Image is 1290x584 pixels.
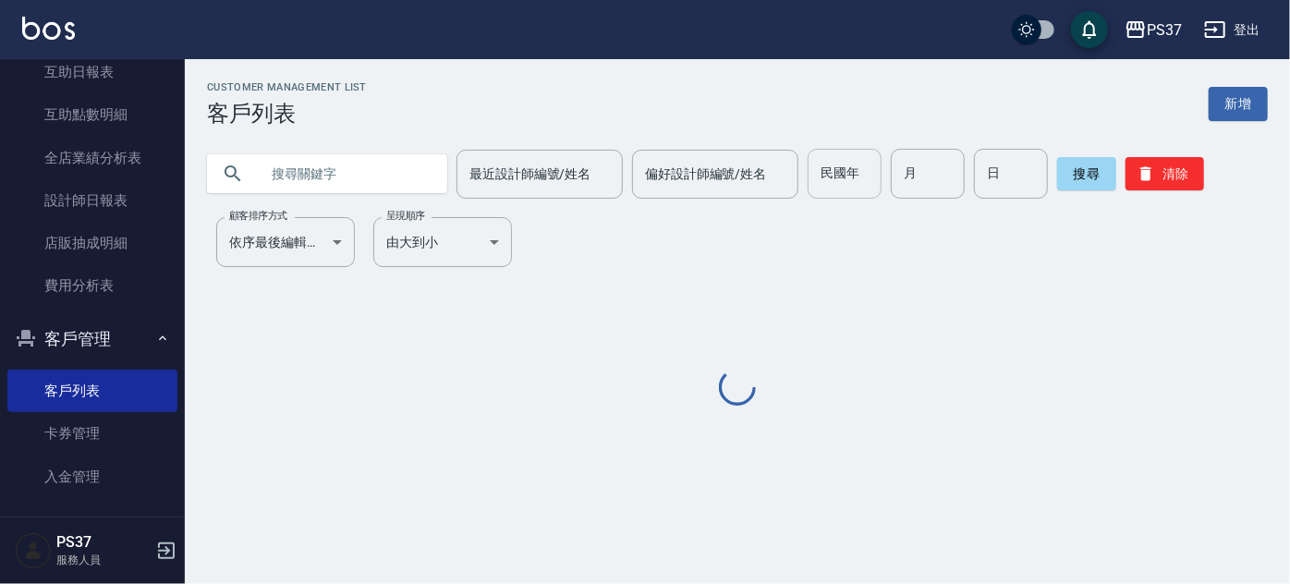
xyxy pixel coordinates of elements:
button: save [1071,11,1108,48]
a: 互助點數明細 [7,93,177,136]
h3: 客戶列表 [207,101,367,127]
a: 互助日報表 [7,51,177,93]
button: 清除 [1126,157,1204,190]
div: PS37 [1147,18,1182,42]
p: 服務人員 [56,552,151,568]
a: 卡券管理 [7,412,177,455]
label: 呈現順序 [386,209,425,223]
a: 店販抽成明細 [7,222,177,264]
button: 客戶管理 [7,315,177,363]
img: Person [15,532,52,569]
a: 入金管理 [7,456,177,498]
a: 全店業績分析表 [7,137,177,179]
a: 設計師日報表 [7,179,177,222]
h2: Customer Management List [207,81,367,93]
button: PS37 [1117,11,1189,49]
div: 由大到小 [373,217,512,267]
button: 登出 [1197,13,1268,47]
button: 商品管理 [7,505,177,554]
a: 客戶列表 [7,370,177,412]
button: 搜尋 [1057,157,1116,190]
input: 搜尋關鍵字 [259,149,432,199]
img: Logo [22,17,75,40]
a: 費用分析表 [7,264,177,307]
div: 依序最後編輯時間 [216,217,355,267]
a: 新增 [1209,87,1268,121]
h5: PS37 [56,533,151,552]
label: 顧客排序方式 [229,209,287,223]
